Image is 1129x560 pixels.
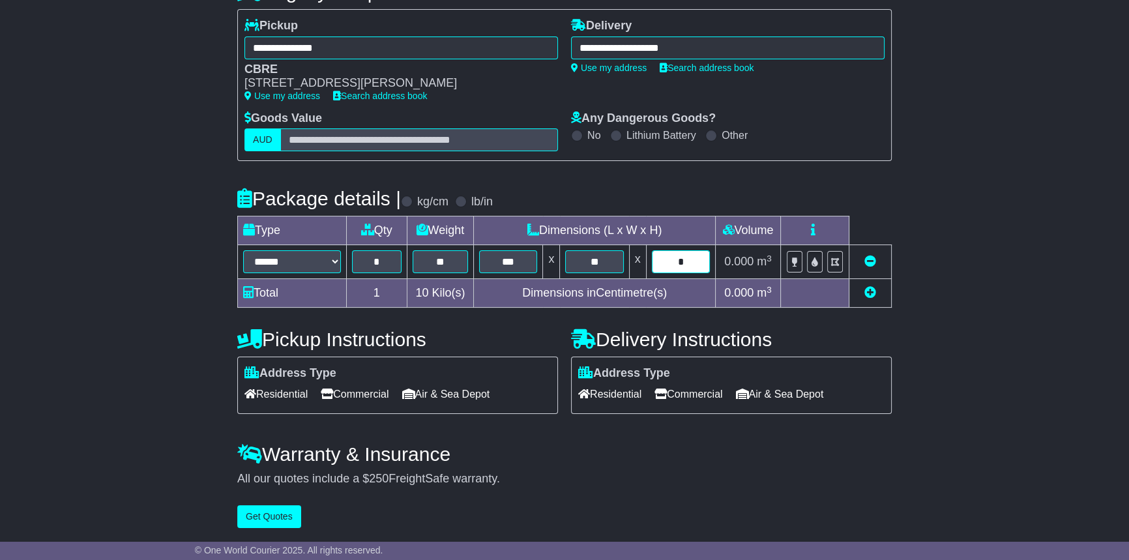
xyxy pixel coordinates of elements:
[237,472,892,486] div: All our quotes include a $ FreightSafe warranty.
[571,111,716,126] label: Any Dangerous Goods?
[244,366,336,381] label: Address Type
[244,111,322,126] label: Goods Value
[415,286,428,299] span: 10
[333,91,427,101] a: Search address book
[626,129,696,141] label: Lithium Battery
[402,384,490,404] span: Air & Sea Depot
[237,443,892,465] h4: Warranty & Insurance
[244,76,545,91] div: [STREET_ADDRESS][PERSON_NAME]
[578,366,670,381] label: Address Type
[471,195,493,209] label: lb/in
[715,216,780,245] td: Volume
[864,286,876,299] a: Add new item
[767,254,772,263] sup: 3
[660,63,754,73] a: Search address book
[244,384,308,404] span: Residential
[244,91,320,101] a: Use my address
[347,216,407,245] td: Qty
[195,545,383,555] span: © One World Courier 2025. All rights reserved.
[724,255,754,268] span: 0.000
[864,255,876,268] a: Remove this item
[407,216,474,245] td: Weight
[407,279,474,308] td: Kilo(s)
[722,129,748,141] label: Other
[587,129,600,141] label: No
[757,255,772,268] span: m
[237,329,558,350] h4: Pickup Instructions
[237,505,301,528] button: Get Quotes
[321,384,389,404] span: Commercial
[238,216,347,245] td: Type
[474,216,716,245] td: Dimensions (L x W x H)
[724,286,754,299] span: 0.000
[417,195,448,209] label: kg/cm
[244,63,545,77] div: CBRE
[369,472,389,485] span: 250
[244,128,281,151] label: AUD
[244,19,298,33] label: Pickup
[578,384,641,404] span: Residential
[238,279,347,308] td: Total
[571,19,632,33] label: Delivery
[654,384,722,404] span: Commercial
[571,63,647,73] a: Use my address
[474,279,716,308] td: Dimensions in Centimetre(s)
[629,245,646,279] td: x
[571,329,892,350] h4: Delivery Instructions
[736,384,824,404] span: Air & Sea Depot
[237,188,401,209] h4: Package details |
[347,279,407,308] td: 1
[767,285,772,295] sup: 3
[543,245,560,279] td: x
[757,286,772,299] span: m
